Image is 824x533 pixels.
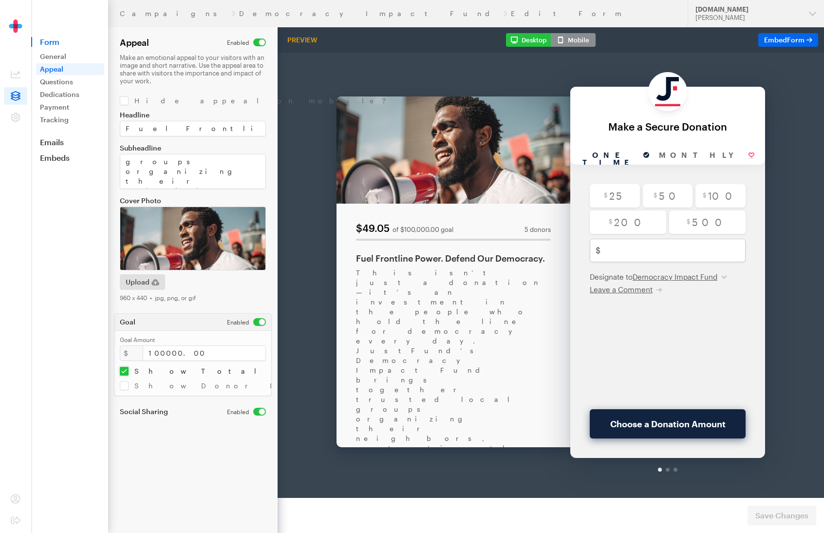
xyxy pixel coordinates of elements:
p: Make an emotional appeal to your visitors with an image and short narrative. Use the appeal area ... [120,54,266,85]
a: Democracy Impact Fund [239,10,499,18]
button: Leave a Comment [312,232,385,242]
button: Upload [120,274,165,290]
a: EmbedForm [758,33,818,47]
span: Form [787,36,805,44]
div: Designate to [312,219,468,229]
div: $49.05 [78,171,112,180]
span: Form [31,37,108,47]
label: Goal Amount [120,336,266,343]
label: Headline [120,111,266,119]
label: Subheadline [120,144,266,152]
div: 960 x 440 • jpg, png, or gif [120,294,266,302]
a: Payment [36,101,104,113]
a: Tracking [36,114,104,126]
div: [PERSON_NAME] [695,14,801,22]
span: Leave a Comment [312,232,375,241]
div: Fuel Frontline Power. Defend Our Democracy. [78,200,273,211]
label: Cover Photo [120,197,266,205]
span: Upload [126,276,150,288]
span: 5 donors [247,174,273,180]
a: Embeds [31,153,108,163]
a: Dedications [36,89,104,100]
h2: Appeal [120,37,149,48]
div: of $100,000.00 goal [115,174,176,180]
div: Goal [120,318,135,326]
a: Emails [31,137,108,147]
a: Campaigns [120,10,227,18]
div: Preview [283,36,321,44]
button: Mobile [551,33,596,47]
a: General [36,51,104,62]
span: Embed [764,36,805,44]
div: [DOMAIN_NAME] [695,5,801,14]
div: $ [120,345,143,361]
button: Choose a Donation Amount [312,357,468,386]
a: Questions [36,76,104,88]
label: Social Sharing [120,408,215,416]
img: cover.jpg [59,44,293,151]
a: Appeal [36,63,104,75]
div: Make a Secure Donation [302,68,478,79]
img: cover.jpg [120,207,266,270]
textarea: This isn’t just a donation—it’s an investment in the people who hold the line for democracy every... [120,154,266,189]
